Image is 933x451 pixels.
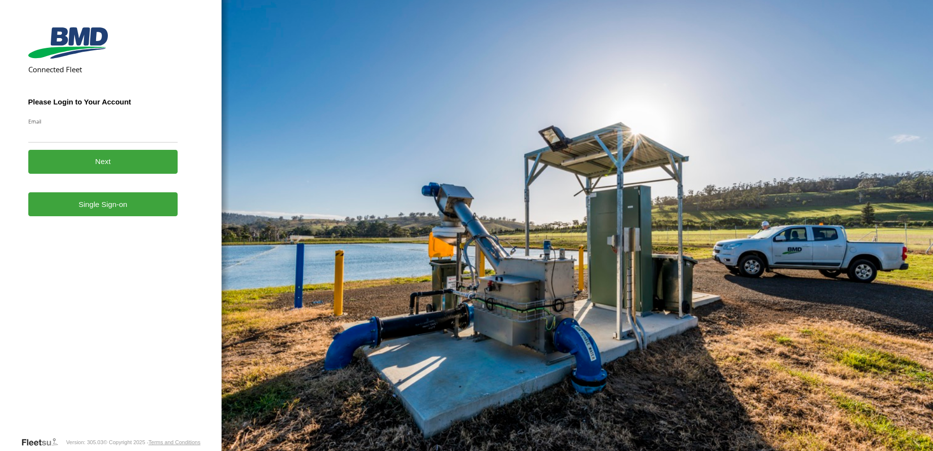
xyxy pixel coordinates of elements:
h3: Please Login to Your Account [28,98,178,106]
div: © Copyright 2025 - [103,439,201,445]
div: Version: 305.03 [66,439,103,445]
label: Email [28,118,178,125]
button: Next [28,150,178,174]
h2: Connected Fleet [28,64,178,74]
img: BMD [28,27,108,59]
a: Single Sign-on [28,192,178,216]
a: Terms and Conditions [148,439,200,445]
a: Visit our Website [21,437,66,447]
